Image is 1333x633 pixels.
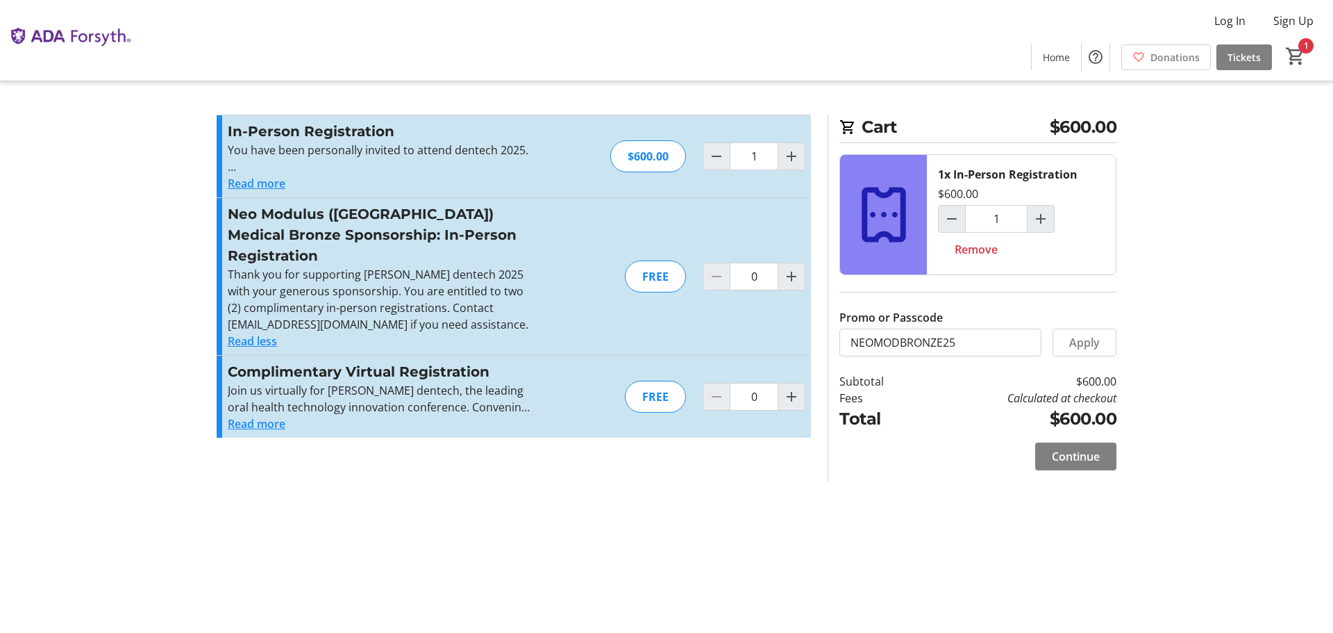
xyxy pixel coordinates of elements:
input: Enter promo or passcode [839,329,1041,356]
h3: In-Person Registration [228,121,531,142]
div: $600.00 [938,186,978,202]
span: Continue [1052,448,1100,465]
button: Read more [228,416,285,432]
button: Log In [1203,10,1257,32]
span: Remove [955,241,998,258]
td: Fees [839,390,920,406]
a: Tickets [1216,44,1272,70]
button: Continue [1035,443,1116,470]
button: Increment by one [778,263,805,290]
button: Increment by one [778,384,805,410]
label: Promo or Passcode [839,309,943,326]
button: Increment by one [778,143,805,170]
a: Home [1032,44,1081,70]
h3: Complimentary Virtual Registration [228,361,531,382]
td: Calculated at checkout [920,390,1116,406]
button: Increment by one [1028,206,1054,232]
td: Total [839,406,920,431]
button: Cart [1283,44,1308,69]
td: Subtotal [839,373,920,390]
span: Apply [1069,334,1100,351]
button: Apply [1053,329,1116,356]
span: Log In [1214,13,1246,29]
button: Decrement by one [939,206,965,232]
span: Tickets [1227,50,1261,65]
h3: Neo Modulus ([GEOGRAPHIC_DATA]) Medical Bronze Sponsorship: In-Person Registration [228,204,531,266]
button: Read more [228,175,285,192]
h2: Cart [839,115,1116,143]
input: In-Person Registration Quantity [730,142,778,170]
div: $600.00 [610,140,686,172]
span: Home [1043,50,1070,65]
button: Remove [938,236,1014,263]
td: $600.00 [920,406,1116,431]
p: You have been personally invited to attend dentech 2025. [228,142,531,158]
span: $600.00 [1050,115,1117,140]
button: Decrement by one [703,143,730,170]
div: 1x In-Person Registration [938,166,1078,183]
input: Neo Modulus (Suzhou) Medical Bronze Sponsorship: In-Person Registration Quantity [730,263,778,290]
div: FREE [625,381,686,413]
button: Read less [228,333,277,350]
button: Sign Up [1262,10,1325,32]
p: Thank you for supporting [PERSON_NAME] dentech 2025 with your generous sponsorship. You are entit... [228,266,531,333]
input: In-Person Registration Quantity [965,205,1028,233]
p: Join us virtually for [PERSON_NAME] dentech, the leading oral health technology innovation confer... [228,382,531,416]
input: Complimentary Virtual Registration Quantity [730,383,778,411]
div: FREE [625,261,686,293]
span: Donations [1150,50,1200,65]
img: The ADA Forsyth Institute's Logo [8,6,132,75]
span: Sign Up [1273,13,1314,29]
td: $600.00 [920,373,1116,390]
a: Donations [1121,44,1211,70]
button: Help [1082,43,1109,71]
